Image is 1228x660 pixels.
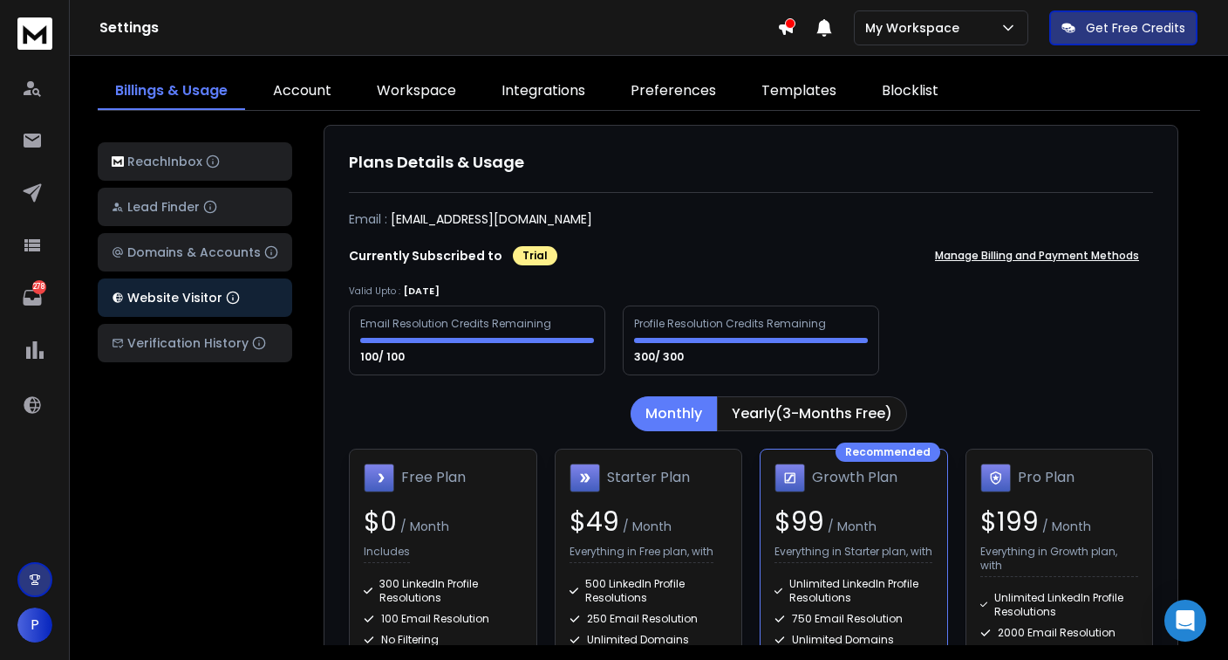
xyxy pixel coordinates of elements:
[349,150,1153,175] h1: Plans Details & Usage
[98,188,292,226] button: Lead Finder
[570,612,728,626] div: 250 Email Resolution
[17,608,52,643] button: P
[774,503,824,540] span: $ 99
[774,612,933,626] div: 750 Email Resolution
[1039,518,1091,535] span: / Month
[980,626,1139,640] div: 2000 Email Resolution
[824,518,877,535] span: / Month
[391,210,592,228] p: [EMAIL_ADDRESS][DOMAIN_NAME]
[634,350,686,364] p: 300/ 300
[744,73,854,110] a: Templates
[570,503,619,540] span: $ 49
[1164,600,1206,642] div: Open Intercom Messenger
[570,545,713,563] p: Everything in Free plan, with
[112,156,124,168] img: logo
[360,317,554,331] div: Email Resolution Credits Remaining
[364,633,522,647] div: No Filtering
[513,246,557,265] div: Trial
[98,142,292,181] button: ReachInbox
[32,280,46,294] p: 278
[935,249,1139,263] p: Manage Billing and Payment Methods
[774,577,933,605] div: Unlimited LinkedIn Profile Resolutions
[980,591,1139,619] div: Unlimited LinkedIn Profile Resolutions
[812,467,897,488] h1: Growth Plan
[364,612,522,626] div: 100 Email Resolution
[865,19,966,37] p: My Workspace
[364,503,397,540] span: $ 0
[364,545,410,563] p: Includes
[613,73,733,110] a: Preferences
[570,633,728,647] div: Unlimited Domains
[980,464,1011,493] img: Pro Plan icon
[570,577,728,605] div: 500 LinkedIn Profile Resolutions
[98,278,292,317] button: Website Visitor
[349,285,400,298] p: Valid Upto :
[256,73,349,110] a: Account
[1018,467,1074,488] h1: Pro Plan
[349,210,387,228] p: Email :
[774,633,933,647] div: Unlimited Domains
[401,467,466,488] h1: Free Plan
[360,350,407,364] p: 100/ 100
[98,73,245,110] a: Billings & Usage
[99,17,777,38] h1: Settings
[607,467,690,488] h1: Starter Plan
[1049,10,1197,45] button: Get Free Credits
[364,577,522,605] div: 300 LinkedIn Profile Resolutions
[359,73,474,110] a: Workspace
[484,73,603,110] a: Integrations
[364,464,394,493] img: Free Plan icon
[619,518,672,535] span: / Month
[921,238,1153,273] button: Manage Billing and Payment Methods
[15,280,50,315] a: 278
[17,17,52,50] img: logo
[864,73,956,110] a: Blocklist
[717,396,907,431] button: Yearly(3-Months Free)
[397,518,449,535] span: / Month
[570,464,600,493] img: Starter Plan icon
[774,464,805,493] img: Growth Plan icon
[1086,19,1185,37] p: Get Free Credits
[634,317,829,331] div: Profile Resolution Credits Remaining
[774,545,932,563] p: Everything in Starter plan, with
[631,396,717,431] button: Monthly
[349,247,502,265] p: Currently Subscribed to
[836,443,940,462] div: Recommended
[980,503,1039,540] span: $ 199
[98,233,292,272] button: Domains & Accounts
[980,545,1139,577] p: Everything in Growth plan, with
[404,284,440,299] p: [DATE]
[98,324,292,362] button: Verification History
